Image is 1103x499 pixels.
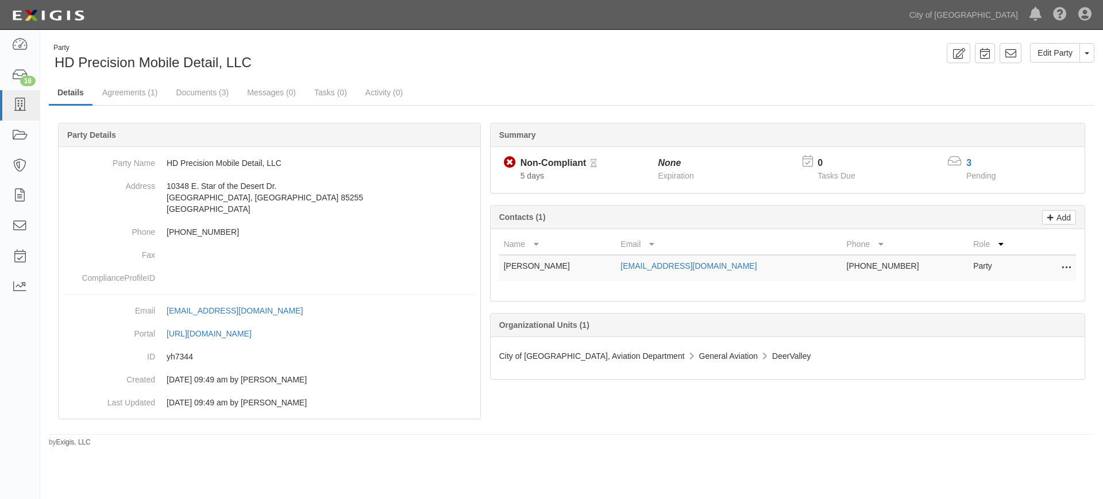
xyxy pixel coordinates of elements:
span: City of [GEOGRAPHIC_DATA], Aviation Department [499,351,685,361]
a: [URL][DOMAIN_NAME] [167,329,264,338]
dt: Portal [63,322,155,339]
div: Non-Compliant [520,157,587,170]
dd: HD Precision Mobile Detail, LLC [63,152,476,175]
span: General Aviation [699,351,758,361]
dd: yh7344 [63,345,476,368]
a: [EMAIL_ADDRESS][DOMAIN_NAME] [620,261,757,270]
dt: Fax [63,243,155,261]
a: Details [49,81,92,106]
p: 0 [817,157,869,170]
dt: Phone [63,221,155,238]
span: DeerValley [772,351,811,361]
dt: ID [63,345,155,362]
a: 3 [966,158,971,168]
dt: Last Updated [63,391,155,408]
a: Messages (0) [238,81,304,104]
th: Phone [842,234,969,255]
th: Email [616,234,842,255]
dt: ComplianceProfileID [63,266,155,284]
b: Party Details [67,130,116,140]
dt: Created [63,368,155,385]
i: Help Center - Complianz [1053,8,1067,22]
a: Agreements (1) [94,81,166,104]
td: Party [969,255,1030,281]
a: Activity (0) [357,81,411,104]
th: Role [969,234,1030,255]
div: 16 [20,76,36,86]
small: by [49,438,91,447]
b: Contacts (1) [499,212,546,222]
dt: Email [63,299,155,316]
i: Pending Review [591,160,597,168]
i: Non-Compliant [504,157,516,169]
div: Party [53,43,252,53]
div: [EMAIL_ADDRESS][DOMAIN_NAME] [167,305,303,316]
a: Add [1042,210,1076,225]
b: Organizational Units (1) [499,320,589,330]
a: [EMAIL_ADDRESS][DOMAIN_NAME] [167,306,315,315]
dd: [PHONE_NUMBER] [63,221,476,243]
span: Pending [966,171,996,180]
td: [PERSON_NAME] [499,255,616,281]
span: Tasks Due [817,171,855,180]
a: Exigis, LLC [56,438,91,446]
dd: 10/09/2025 09:49 am by Kim Siebert [63,368,476,391]
p: Add [1054,211,1071,224]
dt: Address [63,175,155,192]
span: Since 10/09/2025 [520,171,544,180]
img: logo-5460c22ac91f19d4615b14bd174203de0afe785f0fc80cf4dbbc73dc1793850b.png [9,5,88,26]
dt: Party Name [63,152,155,169]
th: Name [499,234,616,255]
dd: 10/09/2025 09:49 am by Kim Siebert [63,391,476,414]
a: Tasks (0) [306,81,356,104]
a: Edit Party [1030,43,1080,63]
a: Documents (3) [167,81,237,104]
dd: 10348 E. Star of the Desert Dr. [GEOGRAPHIC_DATA], [GEOGRAPHIC_DATA] 85255 [GEOGRAPHIC_DATA] [63,175,476,221]
span: Expiration [658,171,694,180]
i: None [658,158,681,168]
span: HD Precision Mobile Detail, LLC [55,55,252,70]
td: [PHONE_NUMBER] [842,255,969,281]
div: HD Precision Mobile Detail, LLC [49,43,563,72]
b: Summary [499,130,536,140]
a: City of [GEOGRAPHIC_DATA] [904,3,1024,26]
